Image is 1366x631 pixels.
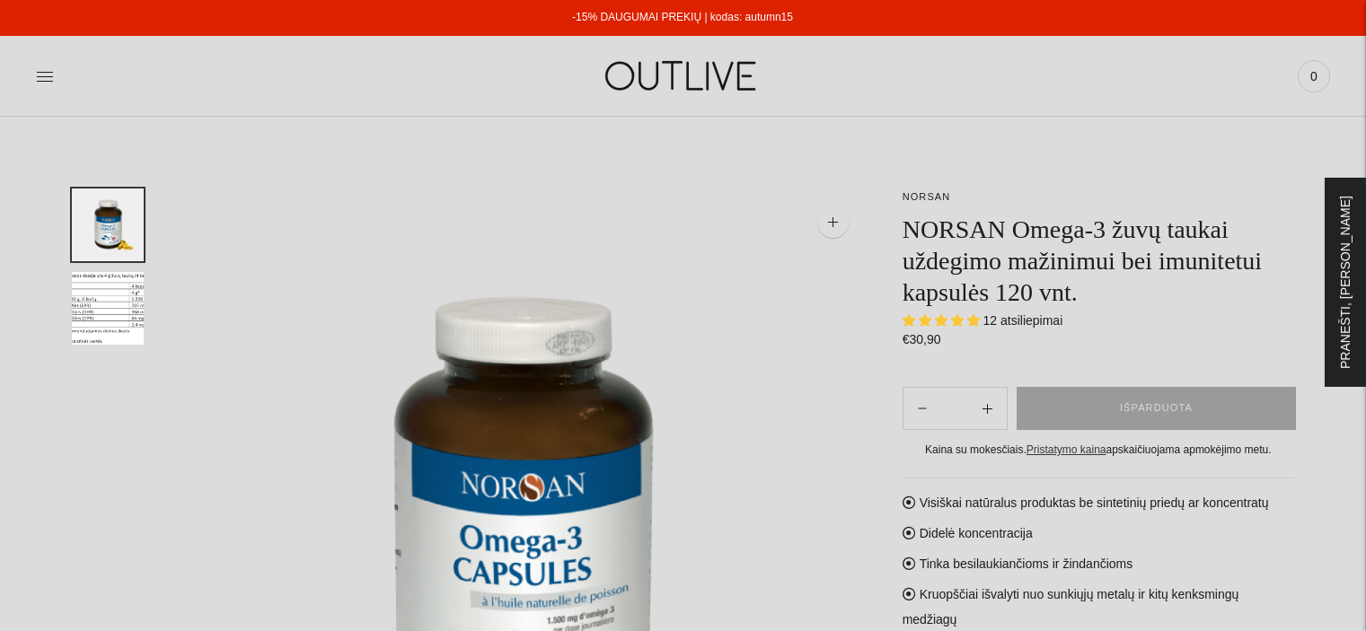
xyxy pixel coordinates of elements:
[1298,57,1330,96] a: 0
[1120,399,1193,417] span: IŠPARDUOTA
[72,188,144,261] button: Translation missing: en.general.accessibility.image_thumbail
[903,441,1294,460] div: Kaina su mokesčiais. apskaičiuojama apmokėjimo metu.
[72,272,144,345] button: Translation missing: en.general.accessibility.image_thumbail
[903,191,951,202] a: NORSAN
[1301,64,1326,89] span: 0
[1027,443,1106,456] a: Pristatymo kaina
[903,387,941,430] button: Add product quantity
[570,45,795,107] img: OUTLIVE
[572,11,793,23] a: -15% DAUGUMAI PREKIŲ | kodas: autumn15
[1017,387,1296,430] button: IŠPARDUOTA
[941,396,968,422] input: Product quantity
[903,313,983,328] span: 4.92 stars
[983,313,1063,328] span: 12 atsiliepimai
[903,332,941,346] span: €30,90
[968,387,1007,430] button: Subtract product quantity
[903,214,1294,308] h1: NORSAN Omega-3 žuvų taukai uždegimo mažinimui bei imunitetui kapsulės 120 vnt.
